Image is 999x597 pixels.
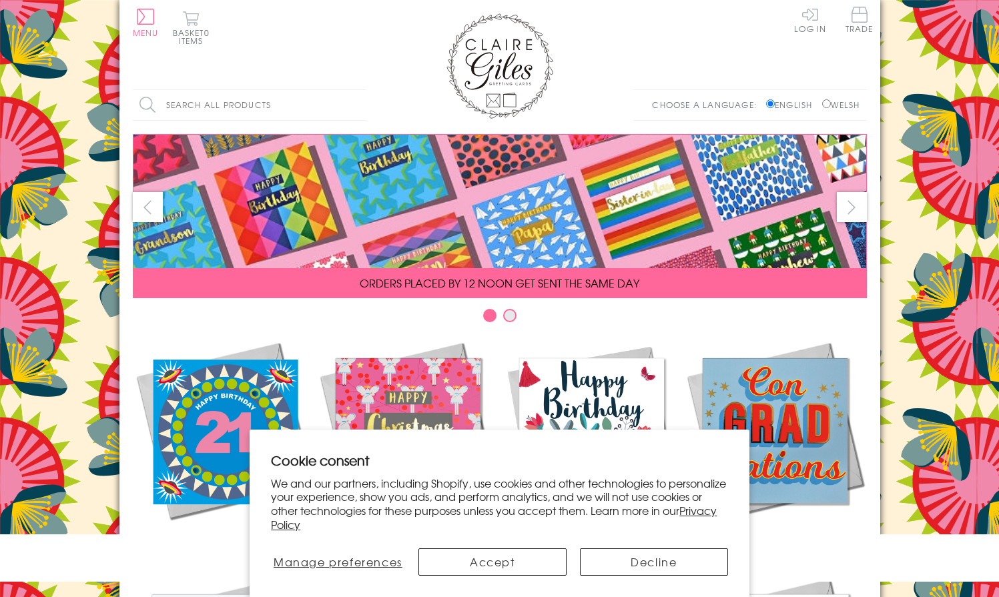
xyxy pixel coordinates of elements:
[360,275,639,291] span: ORDERS PLACED BY 12 NOON GET SENT THE SAME DAY
[133,192,163,222] button: prev
[418,548,567,576] button: Accept
[822,99,860,111] label: Welsh
[133,9,159,37] button: Menu
[133,339,316,548] a: New Releases
[846,7,874,33] span: Trade
[353,90,366,120] input: Search
[846,7,874,35] a: Trade
[503,309,517,322] button: Carousel Page 2
[794,7,826,33] a: Log In
[180,532,268,548] span: New Releases
[580,548,728,576] button: Decline
[766,99,819,111] label: English
[483,309,496,322] button: Carousel Page 1 (Current Slide)
[271,476,728,532] p: We and our partners, including Shopify, use cookies and other technologies to personalize your ex...
[271,502,717,532] a: Privacy Policy
[133,90,366,120] input: Search all products
[683,339,867,548] a: Academic
[173,11,210,45] button: Basket0 items
[271,548,404,576] button: Manage preferences
[316,339,500,548] a: Christmas
[271,451,728,470] h2: Cookie consent
[133,27,159,39] span: Menu
[837,192,867,222] button: next
[822,99,831,108] input: Welsh
[766,99,775,108] input: English
[274,554,402,570] span: Manage preferences
[133,308,867,329] div: Carousel Pagination
[652,99,763,111] p: Choose a language:
[741,532,809,548] span: Academic
[179,27,210,47] span: 0 items
[446,13,553,119] img: Claire Giles Greetings Cards
[500,339,683,548] a: Birthdays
